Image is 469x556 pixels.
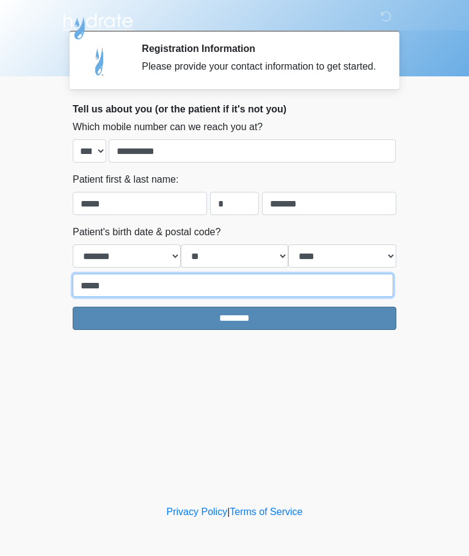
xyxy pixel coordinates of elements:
[227,507,230,517] a: |
[82,43,118,79] img: Agent Avatar
[73,172,178,187] label: Patient first & last name:
[73,120,263,134] label: Which mobile number can we reach you at?
[167,507,228,517] a: Privacy Policy
[230,507,302,517] a: Terms of Service
[73,225,220,240] label: Patient's birth date & postal code?
[60,9,135,40] img: Hydrate IV Bar - Arcadia Logo
[73,103,396,115] h2: Tell us about you (or the patient if it's not you)
[142,59,378,74] div: Please provide your contact information to get started.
